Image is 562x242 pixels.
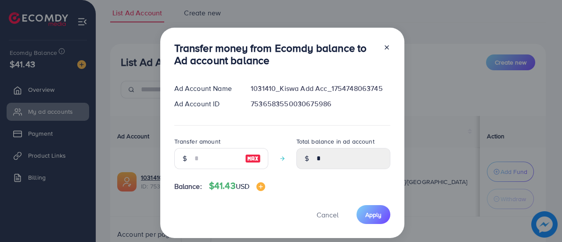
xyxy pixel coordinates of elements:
h4: $41.43 [209,181,265,191]
h3: Transfer money from Ecomdy balance to Ad account balance [174,42,376,67]
button: Apply [357,205,390,224]
div: 1031410_Kiswa Add Acc_1754748063745 [244,83,397,94]
div: 7536583550030675986 [244,99,397,109]
button: Cancel [306,205,349,224]
span: Cancel [317,210,339,220]
label: Total balance in ad account [296,137,375,146]
span: USD [236,181,249,191]
img: image [256,182,265,191]
span: Balance: [174,181,202,191]
label: Transfer amount [174,137,220,146]
img: image [245,153,261,164]
div: Ad Account Name [167,83,244,94]
span: Apply [365,210,382,219]
div: Ad Account ID [167,99,244,109]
